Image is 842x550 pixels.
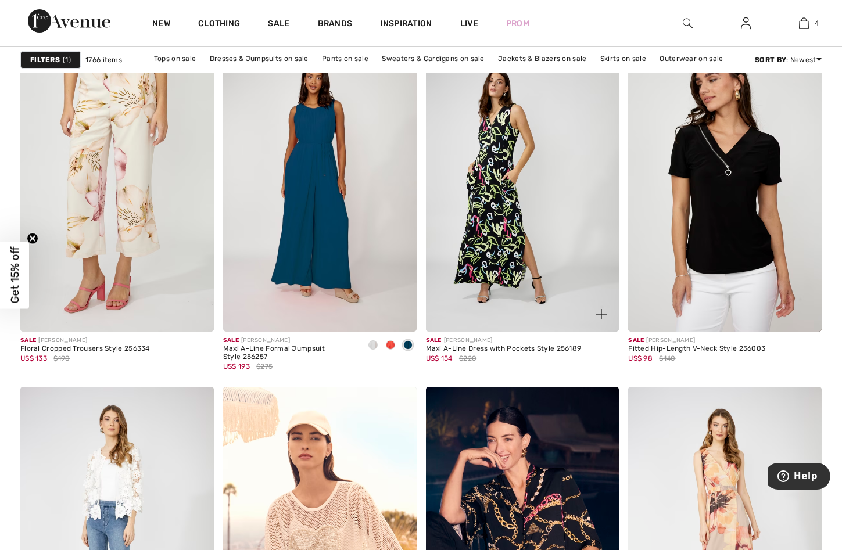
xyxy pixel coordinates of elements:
div: [PERSON_NAME] [426,336,582,345]
span: US$ 133 [20,354,47,362]
span: Sale [628,337,644,344]
a: Clothing [198,19,240,31]
span: $190 [53,353,70,364]
div: [PERSON_NAME] [628,336,765,345]
img: Maxi A-Line Formal Jumpsuit Style 256257. Twilight [223,42,417,332]
a: New [152,19,170,31]
span: Sale [223,337,239,344]
a: 4 [775,16,832,30]
img: My Info [741,16,751,30]
img: 1ère Avenue [28,9,110,33]
img: plus_v2.svg [596,309,607,319]
strong: Sort By [755,56,786,64]
div: : Newest [755,55,822,65]
a: Sweaters & Cardigans on sale [376,51,490,66]
span: 1 [63,55,71,65]
div: [PERSON_NAME] [223,336,355,345]
span: $140 [659,353,675,364]
iframe: Opens a widget where you can find more information [768,463,830,492]
div: [PERSON_NAME] [20,336,150,345]
img: My Bag [799,16,809,30]
a: Sale [268,19,289,31]
span: 1766 items [85,55,122,65]
a: Prom [506,17,529,30]
a: Pants on sale [316,51,374,66]
img: Floral Cropped Trousers Style 256334. Peach/pink [20,42,214,332]
div: Maxi A-Line Formal Jumpsuit Style 256257 [223,345,355,361]
div: Fitted Hip-Length V-Neck Style 256003 [628,345,765,353]
img: Maxi A-Line Dress with Pockets Style 256189. Black/Multi [426,42,619,332]
span: $220 [459,353,476,364]
button: Close teaser [27,232,38,244]
img: Fitted Hip-Length V-Neck Style 256003. Black [628,42,822,332]
a: Jackets & Blazers on sale [492,51,593,66]
img: search the website [683,16,693,30]
a: Brands [318,19,353,31]
a: Dresses & Jumpsuits on sale [204,51,314,66]
div: Twilight [399,336,417,355]
a: Sign In [732,16,760,31]
a: Outerwear on sale [654,51,729,66]
div: Floral Cropped Trousers Style 256334 [20,345,150,353]
span: Sale [20,337,36,344]
span: Sale [426,337,442,344]
div: Fire [382,336,399,355]
a: Live [460,17,478,30]
span: US$ 154 [426,354,453,362]
span: Inspiration [380,19,432,31]
span: Get 15% off [8,247,22,304]
div: Off White [364,336,382,355]
a: Skirts on sale [594,51,652,66]
div: Maxi A-Line Dress with Pockets Style 256189 [426,345,582,353]
a: Tops on sale [148,51,202,66]
span: US$ 98 [628,354,653,362]
span: 4 [815,18,819,28]
strong: Filters [30,55,60,65]
span: US$ 193 [223,362,250,371]
span: $275 [256,361,273,372]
